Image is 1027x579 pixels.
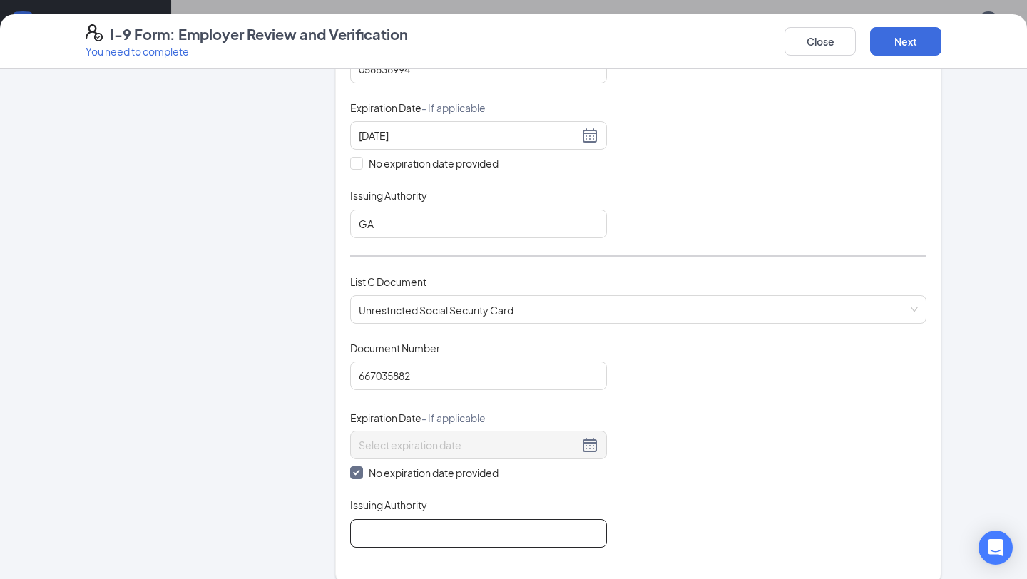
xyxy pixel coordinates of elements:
[785,27,856,56] button: Close
[350,411,486,425] span: Expiration Date
[421,101,486,114] span: - If applicable
[350,101,486,115] span: Expiration Date
[979,531,1013,565] div: Open Intercom Messenger
[359,437,578,453] input: Select expiration date
[359,128,578,143] input: 05/25/2032
[421,411,486,424] span: - If applicable
[363,465,504,481] span: No expiration date provided
[86,24,103,41] svg: FormI9EVerifyIcon
[86,44,408,58] p: You need to complete
[359,296,918,323] span: Unrestricted Social Security Card
[870,27,941,56] button: Next
[363,155,504,171] span: No expiration date provided
[110,24,408,44] h4: I-9 Form: Employer Review and Verification
[350,498,427,512] span: Issuing Authority
[350,188,427,203] span: Issuing Authority
[350,341,440,355] span: Document Number
[350,275,426,288] span: List C Document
